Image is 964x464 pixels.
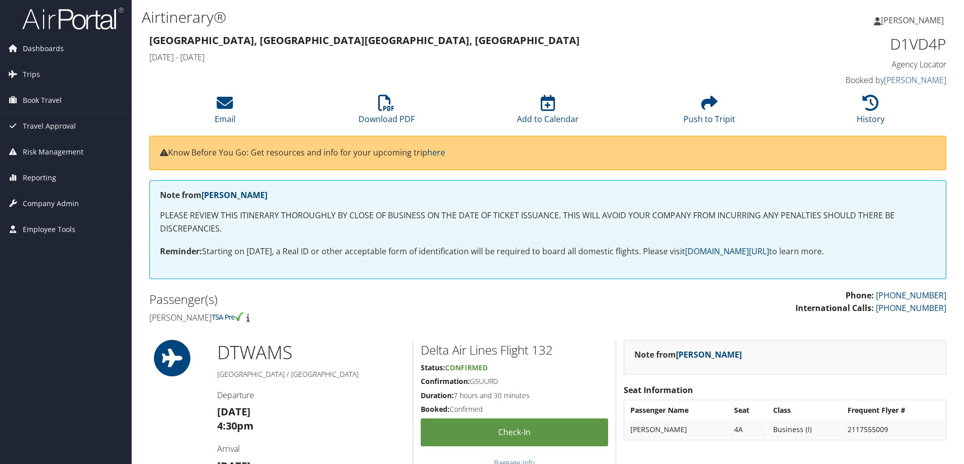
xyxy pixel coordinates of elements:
img: tsa-precheck.png [212,312,245,321]
strong: Note from [634,349,742,360]
span: Reporting [23,165,56,190]
a: [PERSON_NAME] [874,5,954,35]
a: here [427,147,445,158]
th: Frequent Flyer # [842,401,945,419]
strong: Reminder: [160,246,202,257]
th: Class [768,401,841,419]
h4: Agency Locator [758,59,946,70]
a: [PHONE_NUMBER] [876,290,946,301]
th: Seat [729,401,767,419]
strong: [GEOGRAPHIC_DATA], [GEOGRAPHIC_DATA] [GEOGRAPHIC_DATA], [GEOGRAPHIC_DATA] [149,33,580,47]
strong: Confirmation: [421,376,470,386]
strong: International Calls: [795,302,874,314]
strong: Note from [160,189,267,201]
span: Travel Approval [23,113,76,139]
strong: Duration: [421,391,454,400]
h5: [GEOGRAPHIC_DATA] / [GEOGRAPHIC_DATA] [217,369,405,379]
h1: Airtinerary® [142,7,683,28]
strong: Seat Information [624,384,693,396]
strong: Status: [421,363,445,372]
span: Trips [23,62,40,87]
h5: G5UURD [421,376,608,386]
span: Employee Tools [23,217,75,242]
th: Passenger Name [625,401,728,419]
p: PLEASE REVIEW THIS ITINERARY THOROUGHLY BY CLOSE OF BUSINESS ON THE DATE OF TICKET ISSUANCE. THIS... [160,209,936,235]
h5: 7 hours and 30 minutes [421,391,608,401]
strong: [DATE] [217,405,251,418]
span: Book Travel [23,88,62,113]
a: [DOMAIN_NAME][URL] [685,246,769,257]
td: Business (I) [768,420,841,439]
a: Add to Calendar [517,100,579,125]
a: [PERSON_NAME] [884,74,946,86]
span: Confirmed [445,363,488,372]
span: Dashboards [23,36,64,61]
h2: Passenger(s) [149,291,540,308]
td: 4A [729,420,767,439]
img: airportal-logo.png [22,7,124,30]
span: Risk Management [23,139,84,165]
a: [PERSON_NAME] [676,349,742,360]
h4: [DATE] - [DATE] [149,52,743,63]
p: Starting on [DATE], a Real ID or other acceptable form of identification will be required to boar... [160,245,936,258]
a: Push to Tripit [684,100,735,125]
strong: Booked: [421,404,450,414]
strong: 4:30pm [217,419,254,433]
h4: Departure [217,390,405,401]
span: [PERSON_NAME] [881,15,944,26]
a: History [857,100,885,125]
h4: Booked by [758,74,946,86]
a: [PERSON_NAME] [202,189,267,201]
a: Check-in [421,418,608,446]
td: [PERSON_NAME] [625,420,728,439]
a: Download PDF [358,100,415,125]
a: Email [215,100,235,125]
h2: Delta Air Lines Flight 132 [421,341,608,359]
h1: D1VD4P [758,33,946,55]
a: [PHONE_NUMBER] [876,302,946,314]
p: Know Before You Go: Get resources and info for your upcoming trip [160,146,936,160]
span: Company Admin [23,191,79,216]
h1: DTW AMS [217,340,405,365]
strong: Phone: [846,290,874,301]
h4: Arrival [217,443,405,454]
h5: Confirmed [421,404,608,414]
h4: [PERSON_NAME] [149,312,540,323]
td: 2117555009 [842,420,945,439]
